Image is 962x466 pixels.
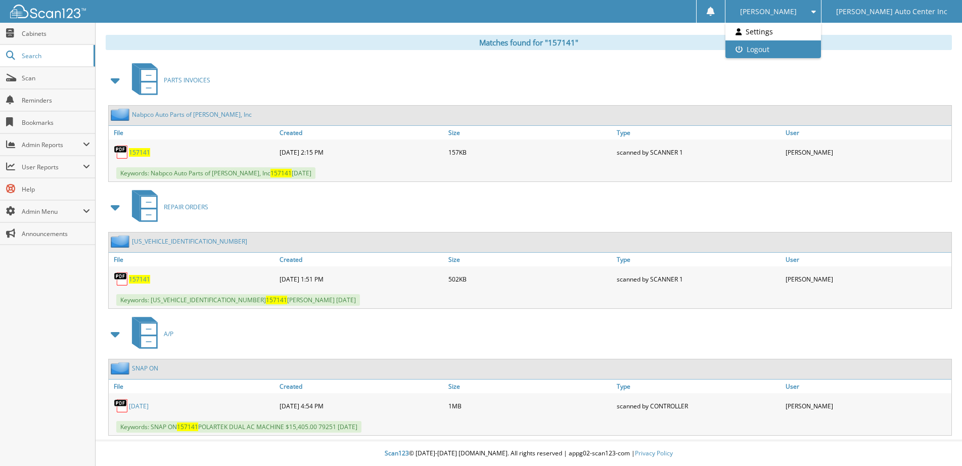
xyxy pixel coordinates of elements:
[111,362,132,375] img: folder2.png
[129,148,150,157] a: 157141
[446,269,614,289] div: 502KB
[109,126,277,139] a: File
[277,380,445,393] a: Created
[385,449,409,457] span: Scan123
[22,185,90,194] span: Help
[111,235,132,248] img: folder2.png
[446,142,614,162] div: 157KB
[270,169,292,177] span: 157141
[22,118,90,127] span: Bookmarks
[129,275,150,284] a: 157141
[783,396,951,416] div: [PERSON_NAME]
[614,396,783,416] div: scanned by CONTROLLER
[132,364,158,372] a: SNAP ON
[614,380,783,393] a: Type
[22,74,90,82] span: Scan
[836,9,947,15] span: [PERSON_NAME] Auto Center Inc
[22,163,83,171] span: User Reports
[132,237,247,246] a: [US_VEHICLE_IDENTIFICATION_NUMBER]
[446,253,614,266] a: Size
[96,441,962,466] div: © [DATE]-[DATE] [DOMAIN_NAME]. All rights reserved | appg02-scan123-com |
[114,145,129,160] img: PDF.png
[783,253,951,266] a: User
[129,402,149,410] a: [DATE]
[277,126,445,139] a: Created
[116,167,315,179] span: Keywords: Nabpco Auto Parts of [PERSON_NAME], Inc [DATE]
[277,269,445,289] div: [DATE] 1:51 PM
[614,269,783,289] div: scanned by SCANNER 1
[22,207,83,216] span: Admin Menu
[114,271,129,287] img: PDF.png
[446,396,614,416] div: 1MB
[114,398,129,413] img: PDF.png
[177,423,198,431] span: 157141
[164,203,208,211] span: REPAIR ORDERS
[116,421,361,433] span: Keywords: SNAP ON POLARTEK DUAL AC MACHINE $15,405.00 79251 [DATE]
[106,35,952,50] div: Matches found for "157141"
[725,40,821,58] a: Logout
[116,294,360,306] span: Keywords: [US_VEHICLE_IDENTIFICATION_NUMBER] [PERSON_NAME] [DATE]
[614,126,783,139] a: Type
[109,380,277,393] a: File
[614,142,783,162] div: scanned by SCANNER 1
[277,253,445,266] a: Created
[446,380,614,393] a: Size
[126,187,208,227] a: REPAIR ORDERS
[164,76,210,84] span: PARTS INVOICES
[164,330,173,338] span: A/P
[725,23,821,40] a: Settings
[783,142,951,162] div: [PERSON_NAME]
[740,9,797,15] span: [PERSON_NAME]
[635,449,673,457] a: Privacy Policy
[266,296,287,304] span: 157141
[109,253,277,266] a: File
[277,142,445,162] div: [DATE] 2:15 PM
[22,29,90,38] span: Cabinets
[10,5,86,18] img: scan123-logo-white.svg
[783,380,951,393] a: User
[22,96,90,105] span: Reminders
[132,110,252,119] a: Nabpco Auto Parts of [PERSON_NAME], Inc
[22,52,88,60] span: Search
[783,126,951,139] a: User
[277,396,445,416] div: [DATE] 4:54 PM
[111,108,132,121] img: folder2.png
[126,60,210,100] a: PARTS INVOICES
[22,229,90,238] span: Announcements
[911,417,962,466] iframe: Chat Widget
[614,253,783,266] a: Type
[446,126,614,139] a: Size
[22,141,83,149] span: Admin Reports
[126,314,173,354] a: A/P
[783,269,951,289] div: [PERSON_NAME]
